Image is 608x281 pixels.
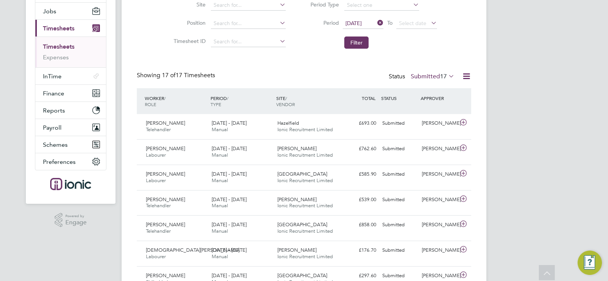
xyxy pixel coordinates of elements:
span: Manual [212,202,228,209]
label: Period Type [305,1,339,8]
div: Submitted [379,143,419,155]
div: £585.90 [340,168,379,181]
span: [DATE] - [DATE] [212,272,247,279]
span: TOTAL [362,95,375,101]
span: Ionic Recruitment Limited [277,202,333,209]
span: Ionic Recruitment Limited [277,126,333,133]
span: 17 [440,73,447,80]
button: InTime [35,68,106,84]
span: 17 Timesheets [162,71,215,79]
div: Status [389,71,456,82]
button: Filter [344,37,369,49]
span: Manual [212,152,228,158]
div: £539.00 [340,194,379,206]
span: Finance [43,90,64,97]
span: [DATE] - [DATE] [212,221,247,228]
span: Hazelfield [277,120,299,126]
span: Ionic Recruitment Limited [277,253,333,260]
div: Showing [137,71,217,79]
span: Ionic Recruitment Limited [277,177,333,184]
span: InTime [43,73,62,80]
span: Labourer [146,152,166,158]
div: Submitted [379,117,419,130]
span: Ionic Recruitment Limited [277,152,333,158]
span: [DEMOGRAPHIC_DATA][PERSON_NAME] [146,247,239,253]
div: Submitted [379,168,419,181]
span: Reports [43,107,65,114]
span: [PERSON_NAME] [146,145,185,152]
div: £693.00 [340,117,379,130]
span: [GEOGRAPHIC_DATA] [277,272,327,279]
span: Manual [212,177,228,184]
button: Jobs [35,3,106,19]
div: Submitted [379,244,419,257]
span: [DATE] [345,20,362,27]
span: [PERSON_NAME] [277,247,317,253]
label: Submitted [411,73,454,80]
div: £858.00 [340,219,379,231]
span: Manual [212,228,228,234]
span: Schemes [43,141,68,148]
span: [PERSON_NAME] [146,196,185,203]
span: [PERSON_NAME] [146,120,185,126]
a: Go to home page [35,178,106,190]
button: Reports [35,102,106,119]
span: / [227,95,228,101]
span: Labourer [146,253,166,260]
span: [DATE] - [DATE] [212,120,247,126]
span: VENDOR [276,101,295,107]
span: Powered by [65,213,87,219]
button: Payroll [35,119,106,136]
span: Labourer [146,177,166,184]
span: Telehandler [146,202,171,209]
span: [GEOGRAPHIC_DATA] [277,171,327,177]
span: 17 of [162,71,176,79]
span: [DATE] - [DATE] [212,247,247,253]
div: Submitted [379,194,419,206]
div: Timesheets [35,37,106,67]
span: Jobs [43,8,56,15]
div: [PERSON_NAME] [419,117,458,130]
div: £176.70 [340,244,379,257]
span: [PERSON_NAME] [146,171,185,177]
span: Select date [399,20,426,27]
span: [GEOGRAPHIC_DATA] [277,221,327,228]
span: / [285,95,287,101]
span: Timesheets [43,25,74,32]
div: Submitted [379,219,419,231]
span: [DATE] - [DATE] [212,196,247,203]
div: STATUS [379,91,419,105]
button: Engage Resource Center [578,251,602,275]
span: To [385,18,395,28]
img: ionic-logo-retina.png [50,178,91,190]
span: Manual [212,253,228,260]
span: ROLE [145,101,156,107]
label: Period [305,19,339,26]
span: [PERSON_NAME] [146,221,185,228]
div: PERIOD [209,91,274,111]
label: Position [171,19,206,26]
span: Preferences [43,158,76,165]
a: Expenses [43,54,69,61]
div: WORKER [143,91,209,111]
span: [DATE] - [DATE] [212,145,247,152]
button: Timesheets [35,20,106,37]
div: APPROVER [419,91,458,105]
input: Search for... [211,18,286,29]
input: Search for... [211,37,286,47]
label: Site [171,1,206,8]
a: Timesheets [43,43,74,50]
div: [PERSON_NAME] [419,194,458,206]
div: [PERSON_NAME] [419,244,458,257]
div: [PERSON_NAME] [419,219,458,231]
span: Payroll [43,124,62,131]
div: [PERSON_NAME] [419,143,458,155]
div: [PERSON_NAME] [419,168,458,181]
span: [PERSON_NAME] [277,145,317,152]
span: Engage [65,219,87,226]
span: [PERSON_NAME] [146,272,185,279]
label: Timesheet ID [171,38,206,44]
div: SITE [274,91,340,111]
span: / [164,95,166,101]
span: TYPE [211,101,221,107]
